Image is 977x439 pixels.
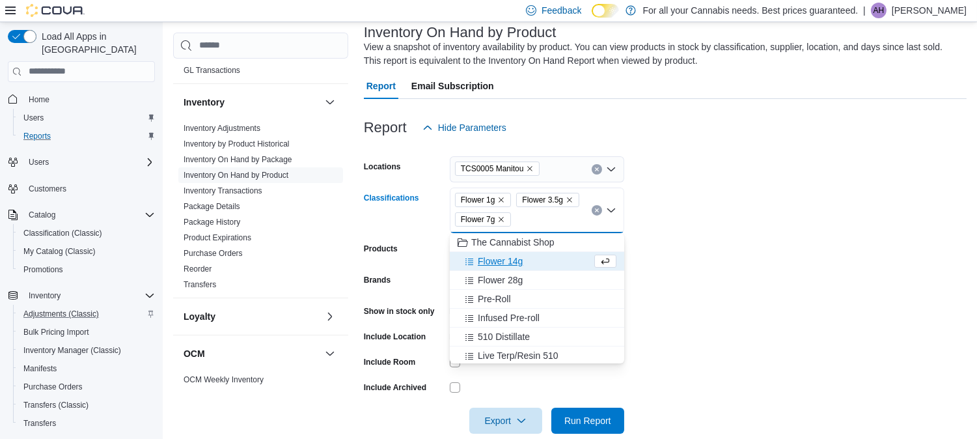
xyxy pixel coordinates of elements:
[526,165,534,173] button: Remove TCS0005 Manitou from selection in this group
[184,65,240,76] span: GL Transactions
[23,91,155,107] span: Home
[592,164,602,175] button: Clear input
[13,224,160,242] button: Classification (Classic)
[461,213,495,226] span: Flower 7g
[13,127,160,145] button: Reports
[18,306,155,322] span: Adjustments (Classic)
[364,357,415,367] label: Include Room
[184,66,240,75] a: GL Transactions
[522,193,563,206] span: Flower 3.5g
[18,225,107,241] a: Classification (Classic)
[364,193,419,203] label: Classifications
[18,128,56,144] a: Reports
[18,225,155,241] span: Classification (Classic)
[184,139,290,149] a: Inventory by Product Historical
[13,261,160,279] button: Promotions
[184,171,288,180] a: Inventory On Hand by Product
[366,73,396,99] span: Report
[18,397,155,413] span: Transfers (Classic)
[364,40,960,68] div: View a snapshot of inventory availability by product. You can view products in stock by classific...
[173,47,348,83] div: Finance
[13,341,160,360] button: Inventory Manager (Classic)
[13,360,160,378] button: Manifests
[13,323,160,341] button: Bulk Pricing Import
[18,324,155,340] span: Bulk Pricing Import
[23,345,121,356] span: Inventory Manager (Classic)
[3,179,160,198] button: Customers
[13,305,160,323] button: Adjustments (Classic)
[874,3,885,18] span: AH
[184,218,240,227] a: Package History
[18,244,155,259] span: My Catalog (Classic)
[18,306,104,322] a: Adjustments (Classic)
[184,310,320,323] button: Loyalty
[863,3,866,18] p: |
[551,408,624,434] button: Run Report
[18,343,126,358] a: Inventory Manager (Classic)
[18,262,68,277] a: Promotions
[18,379,88,395] a: Purchase Orders
[364,162,401,172] label: Locations
[184,375,264,384] a: OCM Weekly Inventory
[478,255,523,268] span: Flower 14g
[364,244,398,254] label: Products
[516,193,579,207] span: Flower 3.5g
[450,252,624,271] button: Flower 14g
[566,196,573,204] button: Remove Flower 3.5g from selection in this group
[23,327,89,337] span: Bulk Pricing Import
[417,115,512,141] button: Hide Parameters
[18,110,49,126] a: Users
[184,310,215,323] h3: Loyalty
[23,154,54,170] button: Users
[18,324,94,340] a: Bulk Pricing Import
[23,180,155,197] span: Customers
[23,264,63,275] span: Promotions
[892,3,967,18] p: [PERSON_NAME]
[3,153,160,171] button: Users
[455,162,540,176] span: TCS0005 Manitou
[184,248,243,259] span: Purchase Orders
[184,202,240,211] a: Package Details
[184,96,225,109] h3: Inventory
[184,170,288,180] span: Inventory On Hand by Product
[18,361,155,376] span: Manifests
[184,139,290,149] span: Inventory by Product Historical
[23,246,96,257] span: My Catalog (Classic)
[18,343,155,358] span: Inventory Manager (Classic)
[18,416,61,431] a: Transfers
[3,287,160,305] button: Inventory
[13,242,160,261] button: My Catalog (Classic)
[29,184,66,194] span: Customers
[606,205,616,216] button: Close list of options
[18,128,155,144] span: Reports
[23,131,51,141] span: Reports
[23,418,56,429] span: Transfers
[18,244,101,259] a: My Catalog (Classic)
[23,207,155,223] span: Catalog
[411,73,494,99] span: Email Subscription
[871,3,887,18] div: Ashton Hanlon
[173,372,348,393] div: OCM
[13,414,160,432] button: Transfers
[477,408,534,434] span: Export
[450,328,624,347] button: 510 Distillate
[173,120,348,298] div: Inventory
[184,186,262,195] a: Inventory Transactions
[29,290,61,301] span: Inventory
[184,186,262,196] span: Inventory Transactions
[13,109,160,127] button: Users
[542,4,581,17] span: Feedback
[184,347,205,360] h3: OCM
[184,154,292,165] span: Inventory On Hand by Package
[322,346,338,361] button: OCM
[438,121,506,134] span: Hide Parameters
[184,249,243,258] a: Purchase Orders
[184,201,240,212] span: Package Details
[23,207,61,223] button: Catalog
[322,309,338,324] button: Loyalty
[184,264,212,274] span: Reorder
[3,206,160,224] button: Catalog
[469,408,542,434] button: Export
[13,378,160,396] button: Purchase Orders
[29,94,49,105] span: Home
